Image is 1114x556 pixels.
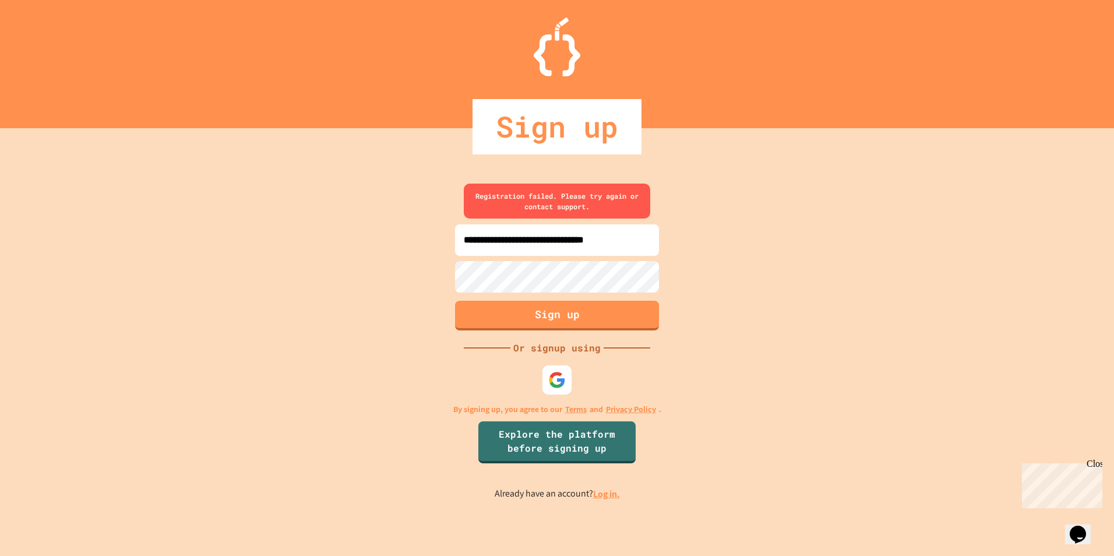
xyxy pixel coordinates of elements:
[593,488,620,500] a: Log in.
[1017,459,1102,508] iframe: chat widget
[473,99,641,154] div: Sign up
[510,341,604,355] div: Or signup using
[455,301,659,330] button: Sign up
[495,487,620,501] p: Already have an account?
[534,17,580,76] img: Logo.svg
[464,184,650,219] div: Registration failed. Please try again or contact support.
[453,403,661,416] p: By signing up, you agree to our and .
[1065,509,1102,544] iframe: chat widget
[548,371,566,389] img: google-icon.svg
[606,403,656,416] a: Privacy Policy
[478,421,636,463] a: Explore the platform before signing up
[5,5,80,74] div: Chat with us now!Close
[565,403,587,416] a: Terms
